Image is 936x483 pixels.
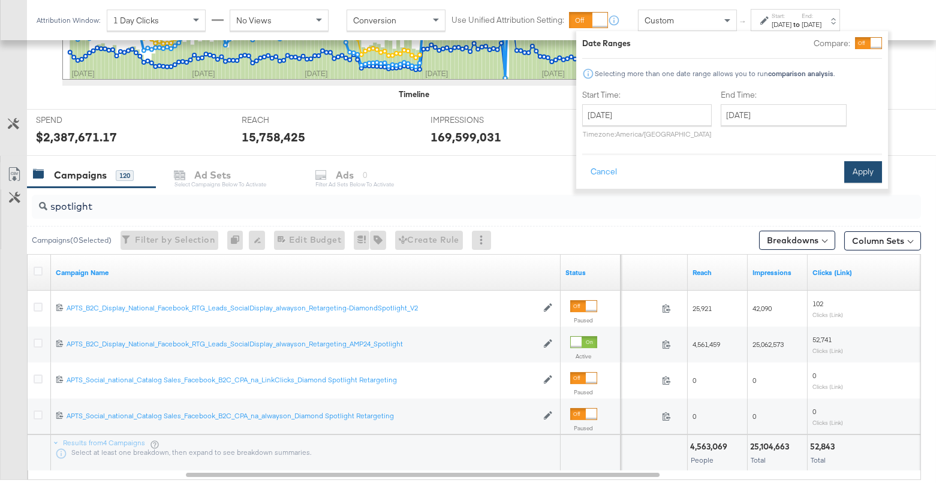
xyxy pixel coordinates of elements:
a: APTS_B2C_Display_National_Facebook_RTG_Leads_SocialDisplay_alwayson_Retargeting_AMP24_Spotlight [67,339,537,349]
sub: Clicks (Link) [812,347,843,354]
span: People [691,455,714,464]
div: 25,104,663 [750,441,793,452]
span: No Views [236,15,272,26]
label: Start: [772,12,791,20]
label: End: [802,12,821,20]
span: 52,741 [812,335,832,344]
div: [DATE] [802,20,821,29]
span: 0 [812,371,816,380]
label: Compare: [814,38,850,49]
div: Selecting more than one date range allows you to run . [594,70,835,78]
div: 120 [116,170,134,181]
span: 25,062,573 [753,340,784,349]
label: End Time: [721,89,851,101]
div: Campaigns [54,168,107,182]
label: Use Unified Attribution Setting: [452,14,564,26]
label: Active [570,352,597,360]
span: SPEND [36,114,126,126]
button: Cancel [582,161,625,183]
strong: comparison analysis [768,69,833,78]
a: The number of clicks on links appearing on your ad or Page that direct people to your sites off F... [812,268,923,277]
span: Conversion [353,15,396,26]
div: Timeline [399,89,429,100]
div: 169,599,031 [431,128,501,146]
a: The number of people your ad was served to. [693,268,743,277]
span: REACH [242,114,332,126]
label: Paused [570,316,597,324]
div: APTS_B2C_Display_National_Facebook_RTG_Leads_SocialDisplay_alwayson_Retargeting_AMP24_Spotlight [67,339,537,349]
a: APTS_B2C_Display_National_Facebook_RTG_Leads_SocialDisplay_alwayson_Retargeting-DiamondSpotlight_V2 [67,303,537,313]
div: $2,387,671.17 [36,128,117,146]
strong: to [791,20,802,29]
a: APTS_Social_national_Catalog Sales_Facebook_B2C_CPA_na_alwayson_Diamond Spotlight Retargeting [67,411,537,421]
div: APTS_Social_national_Catalog Sales_Facebook_B2C_CPA_na_alwayson_Diamond Spotlight Retargeting [67,411,537,421]
label: Paused [570,388,597,396]
span: 0 [753,376,756,385]
p: Timezone: America/[GEOGRAPHIC_DATA] [582,129,712,138]
sub: Clicks (Link) [812,311,843,318]
div: APTS_B2C_Display_National_Facebook_RTG_Leads_SocialDisplay_alwayson_Retargeting-DiamondSpotlight_V2 [67,303,537,313]
a: The number of times your ad was served. On mobile apps an ad is counted as served the first time ... [753,268,803,277]
button: Apply [844,161,882,183]
div: Campaigns ( 0 Selected) [32,235,112,246]
span: 0 [812,407,816,416]
span: Total [751,455,766,464]
div: Attribution Window: [36,16,101,25]
a: Your campaign name. [56,268,556,277]
span: 1 Day Clicks [113,15,159,26]
span: Total [811,455,826,464]
sub: Clicks (Link) [812,383,843,390]
span: 0 [693,412,696,421]
div: 4,563,069 [690,441,731,452]
sub: Clicks (Link) [812,419,843,426]
button: Breakdowns [759,231,835,250]
div: 15,758,425 [242,128,306,146]
a: The total amount spent to date. [575,268,683,277]
span: 42,090 [753,304,772,313]
span: 0 [693,376,696,385]
button: Column Sets [844,231,921,250]
div: [DATE] [772,20,791,29]
span: IMPRESSIONS [431,114,520,126]
span: 25,921 [693,304,712,313]
a: APTS_Social_national_Catalog Sales_Facebook_B2C_CPA_na_LinkClicks_Diamond Spotlight Retargeting [67,375,537,385]
input: Search Campaigns by Name, ID or Objective [47,190,841,213]
span: 0 [753,412,756,421]
label: Start Time: [582,89,712,101]
span: 102 [812,299,823,308]
div: 0 [227,231,249,250]
span: 4,561,459 [693,340,720,349]
div: 52,843 [810,441,838,452]
div: Date Ranges [582,38,631,49]
label: Paused [570,424,597,432]
a: Shows the current state of your Ad Campaign. [565,268,616,277]
div: APTS_Social_national_Catalog Sales_Facebook_B2C_CPA_na_LinkClicks_Diamond Spotlight Retargeting [67,375,537,385]
span: ↑ [738,20,750,25]
span: Custom [645,15,674,26]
